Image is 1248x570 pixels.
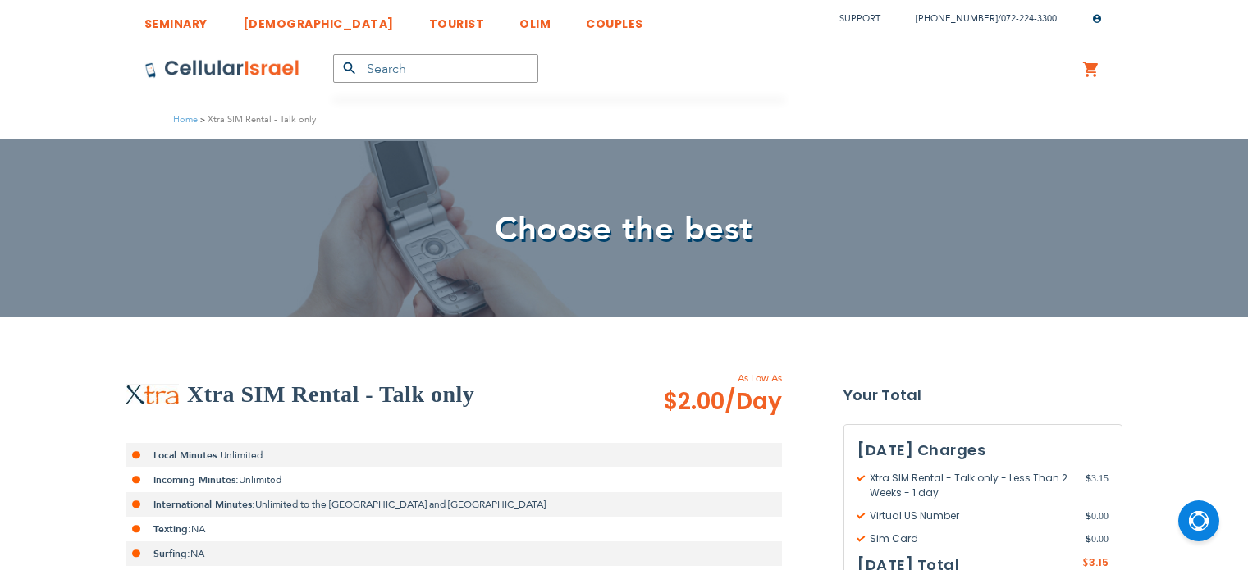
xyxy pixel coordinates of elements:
span: As Low As [619,371,782,385]
li: Unlimited [126,443,782,467]
strong: Surfing: [153,547,190,560]
li: Unlimited to the [GEOGRAPHIC_DATA] and [GEOGRAPHIC_DATA] [126,492,782,517]
li: Xtra SIM Rental - Talk only [198,112,316,127]
span: 0.00 [1086,508,1109,523]
span: Virtual US Number [857,508,1086,523]
a: COUPLES [586,4,643,34]
h2: Xtra SIM Rental - Talk only [187,378,474,411]
li: Unlimited [126,467,782,492]
span: $ [1086,508,1091,523]
span: $2.00 [663,385,782,418]
img: Xtra SIM Rental - Talk only [126,385,179,404]
a: Home [173,113,198,125]
strong: Incoming Minutes: [153,473,239,486]
a: SEMINARY [144,4,208,34]
a: TOURIST [429,4,485,34]
strong: Local Minutes: [153,449,220,462]
a: OLIM [519,4,551,34]
a: [PHONE_NUMBER] [916,12,998,25]
a: [DEMOGRAPHIC_DATA] [243,4,394,34]
span: Choose the best [495,207,753,252]
a: 072-224-3300 [1001,12,1057,25]
span: 3.15 [1086,471,1109,500]
span: 0.00 [1086,531,1109,546]
span: 3.15 [1089,555,1109,569]
img: Cellular Israel Logo [144,59,300,79]
span: $ [1086,531,1091,546]
input: Search [333,54,538,83]
a: Support [839,12,880,25]
span: /Day [725,385,782,418]
strong: Your Total [843,383,1122,408]
li: NA [126,541,782,566]
h3: [DATE] Charges [857,438,1109,463]
strong: Texting: [153,522,191,536]
span: $ [1086,471,1091,486]
li: / [899,7,1057,30]
span: Xtra SIM Rental - Talk only - Less Than 2 Weeks - 1 day [857,471,1086,500]
li: NA [126,517,782,541]
span: Sim Card [857,531,1086,546]
strong: International Minutes: [153,498,255,511]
